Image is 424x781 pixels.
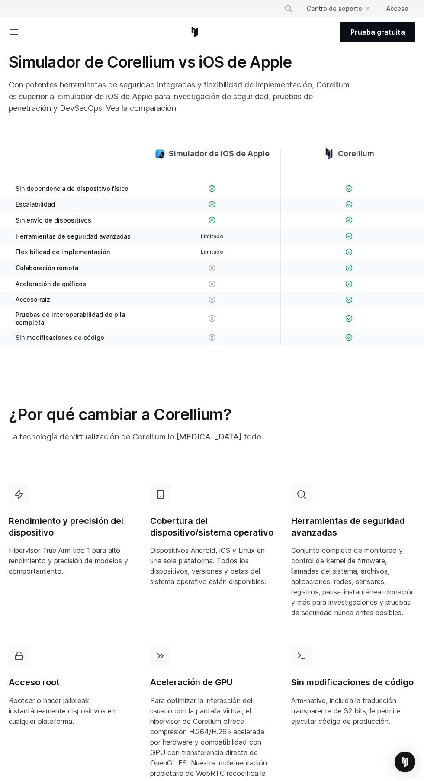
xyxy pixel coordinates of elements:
div: Menú de navegación [277,1,415,16]
font: Simulador de iOS de Apple [169,149,270,158]
a: Página de inicio de Corellium [190,27,200,37]
img: incógnita [209,315,216,322]
img: Marca de verificación [345,201,353,208]
img: Marca de verificación [345,296,353,303]
font: Sin modificaciones de código [16,334,104,341]
font: Centro de soporte [307,5,362,12]
font: Limitado [201,233,223,239]
a: Prueba gratuita [340,22,415,42]
font: Hipervisor True Arm tipo 1 para alto rendimiento y precisión de modelos y comportamiento. [9,546,128,575]
font: Sin modificaciones de código [291,677,414,687]
font: Con potentes herramientas de seguridad integradas y flexibilidad de implementación, Corellium es ... [9,80,350,113]
img: Marca de verificación [209,185,216,192]
font: Herramientas de seguridad avanzadas [16,232,131,240]
font: Cobertura del dispositivo/sistema operativo [150,516,273,538]
img: Marca de verificación [209,201,216,208]
font: Conjunto completo de monitoreo y control de kernel de firmware, llamadas del sistema, archivos, a... [291,546,415,617]
img: incógnita [209,280,216,287]
img: Marca de verificación [345,232,353,240]
font: ¿Por qué cambiar a Corellium? [9,405,231,424]
img: incógnita [209,334,216,341]
img: Marca de verificación [345,334,353,341]
img: incógnita [209,264,216,271]
font: Sin envío de dispositivos [16,216,91,224]
font: Acceso root [9,677,59,687]
font: Herramientas de seguridad avanzadas [291,516,405,538]
font: Arm-native, incluida la traducción transparente de 32 bits, le permite ejecutar código de producc... [291,696,401,726]
button: Buscar [281,1,296,16]
font: Colaboración remota [16,264,78,271]
font: Aceleración de GPU [150,677,233,687]
font: Flexibilidad de implementación [16,248,110,255]
img: Marca de verificación [345,185,353,192]
img: Simulador de comparación de iOS: grande [154,148,165,159]
font: Simulador de Corellium vs iOS de Apple [9,52,292,71]
font: Aceleración de gráficos [16,280,86,287]
font: Rendimiento y precisión del dispositivo [9,516,123,538]
img: incógnita [209,296,216,303]
img: Marca de verificación [345,315,353,322]
font: Pruebas de interoperabilidad de pila completa [16,311,125,326]
font: Limitado [201,248,223,255]
div: Open Intercom Messenger [395,752,415,772]
font: Acceso [386,5,408,12]
img: Marca de verificación [345,280,353,287]
font: Acceso raíz [16,296,50,303]
img: Marca de verificación [209,216,216,224]
img: Marca de verificación [345,216,353,224]
font: Rootear o hacer jailbreak instantáneamente dispositivos en cualquier plataforma. [9,696,116,726]
img: Marca de verificación [345,248,353,256]
font: Escalabilidad [16,200,55,208]
img: Marca de verificación [345,264,353,271]
font: Dispositivos Android, iOS y Linux en una sola plataforma. Todos los dispositivos, versiones y bet... [150,546,266,586]
font: Prueba gratuita [350,28,405,36]
font: Sin dependencia de dispositivo físico [16,185,128,192]
font: Corellium [338,149,374,158]
font: La tecnología de virtualización de Corellium lo [MEDICAL_DATA] todo. [9,432,263,441]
